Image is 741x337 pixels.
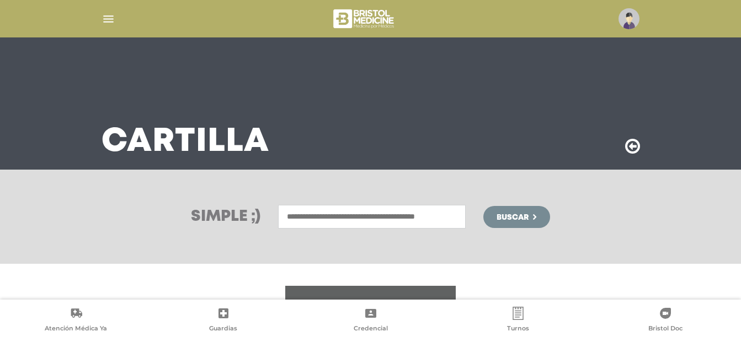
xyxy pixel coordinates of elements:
[507,324,529,334] span: Turnos
[497,214,529,221] span: Buscar
[483,206,550,228] button: Buscar
[191,209,260,225] h3: Simple ;)
[150,307,297,335] a: Guardias
[619,8,639,29] img: profile-placeholder.svg
[2,307,150,335] a: Atención Médica Ya
[591,307,739,335] a: Bristol Doc
[209,324,237,334] span: Guardias
[648,324,683,334] span: Bristol Doc
[102,12,115,26] img: Cober_menu-lines-white.svg
[297,307,444,335] a: Credencial
[444,307,591,335] a: Turnos
[102,128,269,156] h3: Cartilla
[354,324,388,334] span: Credencial
[45,324,107,334] span: Atención Médica Ya
[332,6,397,32] img: bristol-medicine-blanco.png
